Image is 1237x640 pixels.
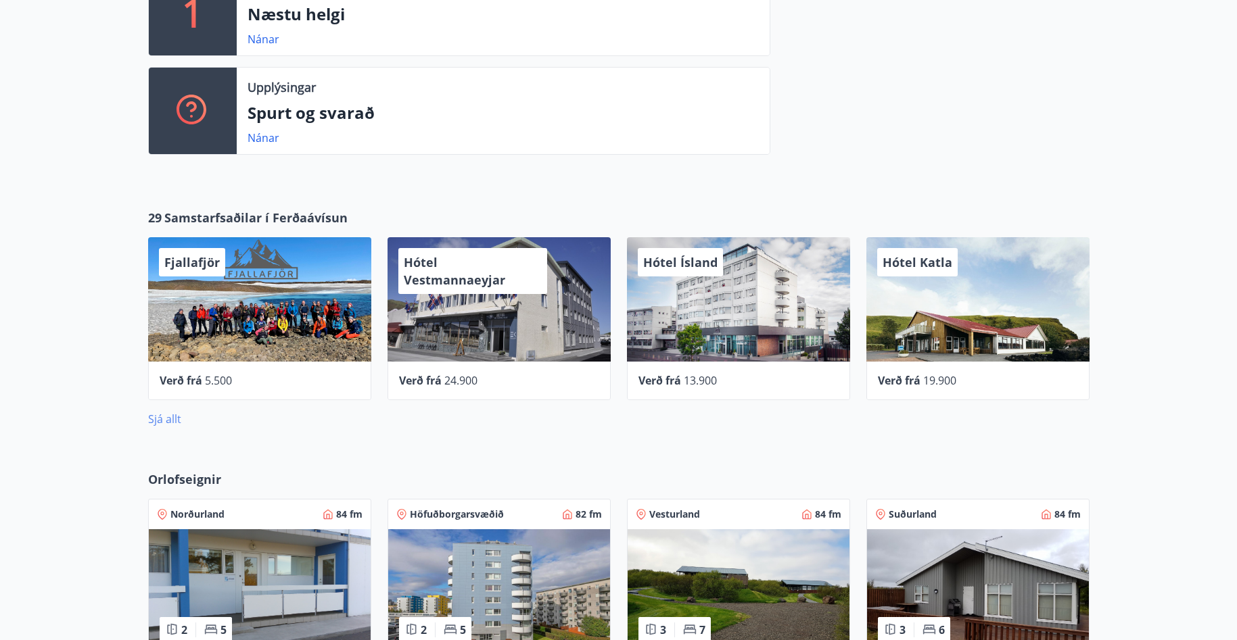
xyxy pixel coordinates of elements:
[939,622,945,637] span: 6
[410,508,504,521] span: Höfuðborgarsvæðið
[148,412,181,426] a: Sjá allt
[148,209,162,226] span: 29
[699,622,705,637] span: 7
[148,470,221,488] span: Orlofseignir
[638,373,681,388] span: Verð frá
[404,254,505,288] span: Hótel Vestmannaeyjar
[164,209,348,226] span: Samstarfsaðilar í Ferðaávísun
[643,254,718,270] span: Hótel Ísland
[889,508,937,521] span: Suðurland
[660,622,666,637] span: 3
[444,373,477,388] span: 24.900
[421,622,427,637] span: 2
[576,508,602,521] span: 82 fm
[164,254,220,270] span: Fjallafjör
[160,373,202,388] span: Verð frá
[181,622,187,637] span: 2
[248,32,279,47] a: Nánar
[460,622,466,637] span: 5
[399,373,442,388] span: Verð frá
[878,373,920,388] span: Verð frá
[248,3,759,26] p: Næstu helgi
[923,373,956,388] span: 19.900
[815,508,841,521] span: 84 fm
[883,254,952,270] span: Hótel Katla
[248,101,759,124] p: Spurt og svarað
[248,130,279,145] a: Nánar
[170,508,225,521] span: Norðurland
[684,373,717,388] span: 13.900
[900,622,906,637] span: 3
[336,508,363,521] span: 84 fm
[220,622,227,637] span: 5
[205,373,232,388] span: 5.500
[248,78,316,96] p: Upplýsingar
[1054,508,1081,521] span: 84 fm
[649,508,700,521] span: Vesturland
